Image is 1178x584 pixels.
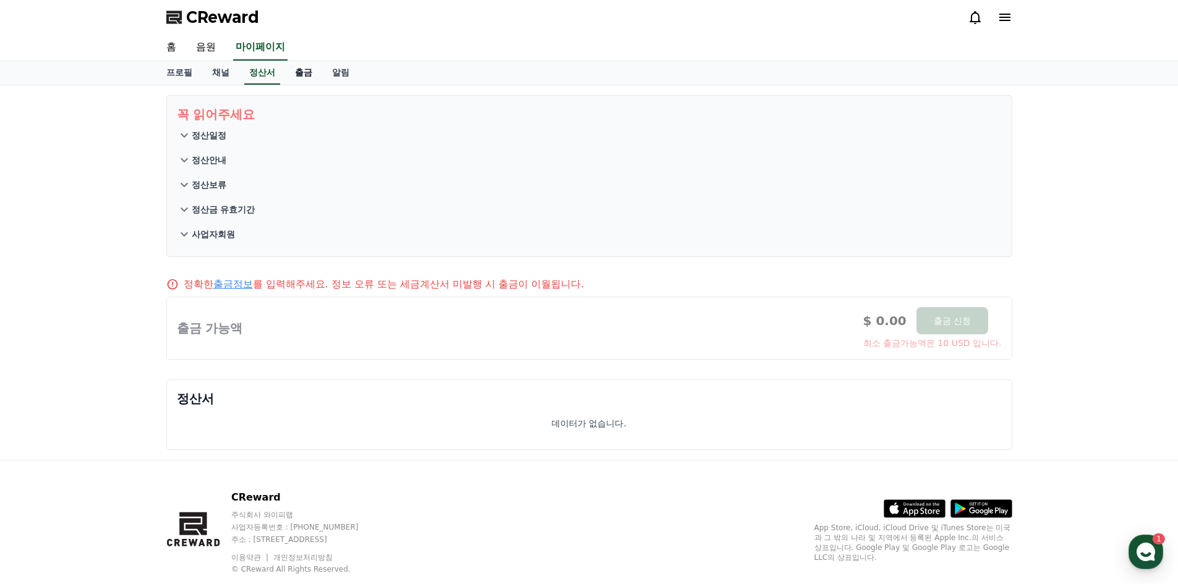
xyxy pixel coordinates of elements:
a: 개인정보처리방침 [273,553,333,562]
a: 출금정보 [213,278,253,290]
p: 정산금 유효기간 [192,203,255,216]
a: 프로필 [156,61,202,85]
a: 채널 [202,61,239,85]
p: CReward [231,490,382,505]
p: 데이터가 없습니다. [552,417,626,430]
p: 정산서 [177,390,1002,407]
a: 홈 [4,392,82,423]
p: App Store, iCloud, iCloud Drive 및 iTunes Store는 미국과 그 밖의 나라 및 지역에서 등록된 Apple Inc.의 서비스 상표입니다. Goo... [814,523,1012,562]
p: 꼭 읽어주세요 [177,106,1002,123]
p: 주소 : [STREET_ADDRESS] [231,535,382,544]
a: 알림 [322,61,359,85]
button: 정산보류 [177,172,1002,197]
button: 사업자회원 [177,222,1002,247]
a: 이용약관 [231,553,270,562]
p: 정산안내 [192,154,226,166]
a: 홈 [156,35,186,61]
span: 1 [126,391,130,401]
span: 대화 [113,411,128,421]
a: 출금 [285,61,322,85]
button: 정산일정 [177,123,1002,148]
button: 정산안내 [177,148,1002,172]
a: 1대화 [82,392,160,423]
a: 설정 [160,392,237,423]
p: 정산일정 [192,129,226,142]
a: 정산서 [244,61,280,85]
a: CReward [166,7,259,27]
button: 정산금 유효기간 [177,197,1002,222]
p: 사업자회원 [192,228,235,240]
span: CReward [186,7,259,27]
a: 음원 [186,35,226,61]
span: 설정 [191,410,206,420]
span: 홈 [39,410,46,420]
p: 주식회사 와이피랩 [231,510,382,520]
a: 마이페이지 [233,35,288,61]
p: © CReward All Rights Reserved. [231,564,382,574]
p: 사업자등록번호 : [PHONE_NUMBER] [231,522,382,532]
p: 정산보류 [192,179,226,191]
p: 정확한 를 입력해주세요. 정보 오류 또는 세금계산서 미발행 시 출금이 이월됩니다. [184,277,584,292]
